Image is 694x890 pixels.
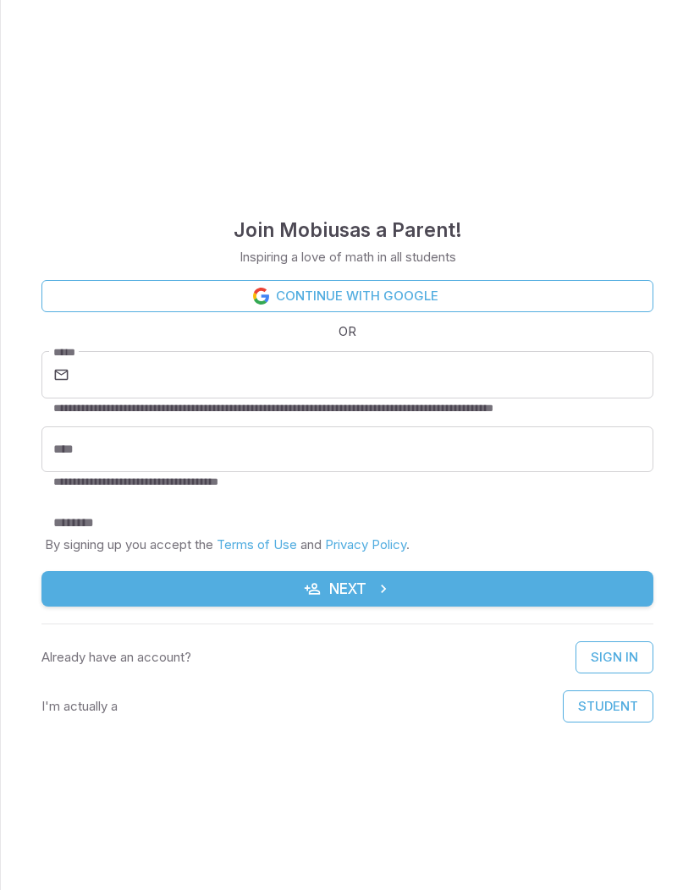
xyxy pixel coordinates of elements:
a: Privacy Policy [325,536,406,552]
p: By signing up you accept the and . [45,536,650,554]
a: Sign In [576,641,653,673]
a: Continue with Google [41,280,653,312]
span: OR [334,322,361,341]
a: Terms of Use [217,536,297,552]
h4: Join Mobius as a Parent ! [234,215,462,245]
p: I'm actually a [41,697,118,716]
button: Student [563,690,653,722]
button: Next [41,571,653,607]
p: Inspiring a love of math in all students [240,248,456,266]
p: Already have an account? [41,648,191,667]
